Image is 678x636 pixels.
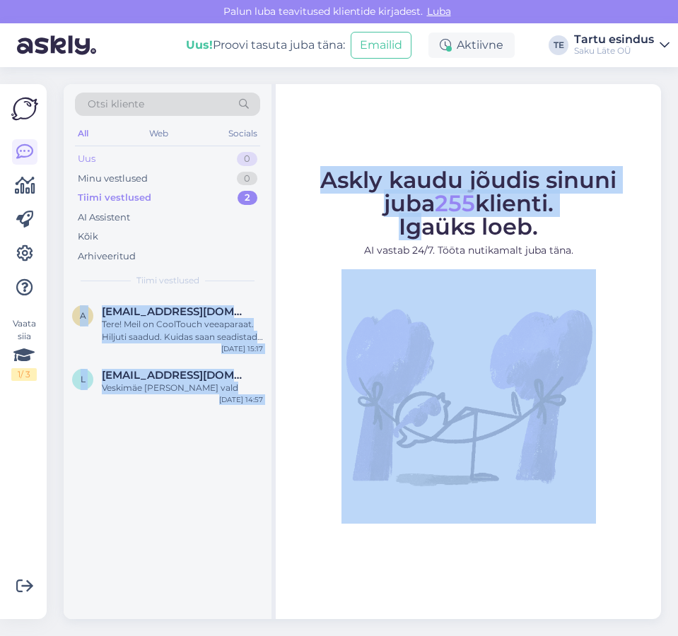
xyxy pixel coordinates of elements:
span: L [81,374,86,384]
span: a [80,310,86,321]
div: Arhiveeritud [78,249,136,264]
div: Tere! Meil on CoolTouch veeaparaat. Hiljuti saadud. Kuidas saan seadistada veetemperatuuri? Hetke... [102,318,263,343]
div: AI Assistent [78,211,130,225]
div: [DATE] 14:57 [219,394,263,405]
span: Askly kaudu jõudis sinuni juba klienti. Igaüks loeb. [320,166,616,240]
div: Kõik [78,230,98,244]
span: Leadmehomeou@gmail.com [102,369,249,382]
span: Tiimi vestlused [136,274,199,287]
div: Veskimäe [PERSON_NAME] vald [102,382,263,394]
span: airi@meediagrupi.ee [102,305,249,318]
div: Aktiivne [428,33,515,58]
div: Web [146,124,171,143]
div: 0 [237,152,257,166]
div: Tartu esindus [574,34,654,45]
a: Tartu esindusSaku Läte OÜ [574,34,670,57]
div: All [75,124,91,143]
div: 0 [237,172,257,186]
img: No Chat active [341,269,596,524]
div: Vaata siia [11,317,37,381]
div: Uus [78,152,95,166]
div: Saku Läte OÜ [574,45,654,57]
div: Minu vestlused [78,172,148,186]
div: [DATE] 15:17 [221,343,263,354]
div: Socials [226,124,260,143]
div: 1 / 3 [11,368,37,381]
span: 255 [435,189,475,217]
button: Emailid [351,32,411,59]
span: Luba [423,5,455,18]
div: TE [549,35,568,55]
div: Tiimi vestlused [78,191,151,205]
div: Proovi tasuta juba täna: [186,37,345,54]
p: AI vastab 24/7. Tööta nutikamalt juba täna. [288,243,648,258]
div: 2 [238,191,257,205]
img: Askly Logo [11,95,38,122]
b: Uus! [186,38,213,52]
span: Otsi kliente [88,97,144,112]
